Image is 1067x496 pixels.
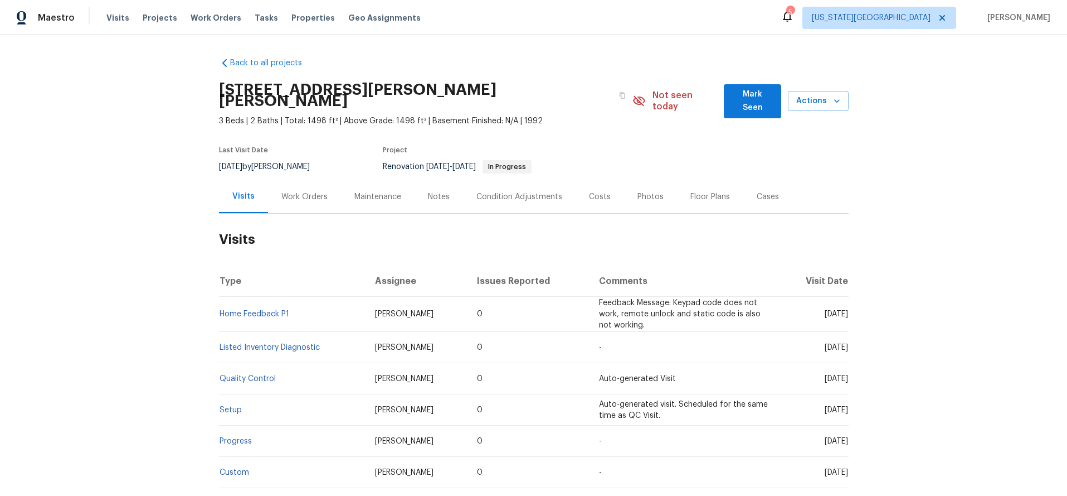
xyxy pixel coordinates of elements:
[788,91,848,112] button: Actions
[733,88,772,115] span: Mark Seen
[375,310,433,318] span: [PERSON_NAME]
[599,344,602,351] span: -
[477,310,483,318] span: 0
[219,160,323,174] div: by [PERSON_NAME]
[599,299,761,329] span: Feedback Message: Keypad code does not work, remote unlock and static code is also not working.
[219,147,268,153] span: Last Visit Date
[219,266,366,297] th: Type
[599,375,676,383] span: Auto-generated Visit
[220,406,242,414] a: Setup
[825,310,848,318] span: [DATE]
[476,191,562,203] div: Condition Adjustments
[366,266,469,297] th: Assignee
[786,7,794,18] div: 5
[825,344,848,351] span: [DATE]
[220,310,289,318] a: Home Feedback P1
[599,401,768,420] span: Auto-generated visit. Scheduled for the same time as QC Visit.
[724,84,781,118] button: Mark Seen
[599,437,602,445] span: -
[983,12,1050,23] span: [PERSON_NAME]
[757,191,779,203] div: Cases
[477,406,483,414] span: 0
[232,191,255,202] div: Visits
[637,191,664,203] div: Photos
[106,12,129,23] span: Visits
[220,375,276,383] a: Quality Control
[38,12,75,23] span: Maestro
[383,163,532,171] span: Renovation
[825,406,848,414] span: [DATE]
[825,437,848,445] span: [DATE]
[468,266,590,297] th: Issues Reported
[348,12,421,23] span: Geo Assignments
[477,437,483,445] span: 0
[375,406,433,414] span: [PERSON_NAME]
[375,469,433,476] span: [PERSON_NAME]
[484,163,530,170] span: In Progress
[589,191,611,203] div: Costs
[354,191,401,203] div: Maintenance
[219,115,633,127] span: 3 Beds | 2 Baths | Total: 1498 ft² | Above Grade: 1498 ft² | Basement Finished: N/A | 1992
[143,12,177,23] span: Projects
[612,85,632,105] button: Copy Address
[191,12,241,23] span: Work Orders
[812,12,930,23] span: [US_STATE][GEOGRAPHIC_DATA]
[599,469,602,476] span: -
[219,214,849,266] h2: Visits
[779,266,849,297] th: Visit Date
[652,90,717,112] span: Not seen today
[375,375,433,383] span: [PERSON_NAME]
[477,469,483,476] span: 0
[477,344,483,351] span: 0
[255,14,278,22] span: Tasks
[291,12,335,23] span: Properties
[797,94,839,108] span: Actions
[428,191,450,203] div: Notes
[281,191,328,203] div: Work Orders
[219,163,242,171] span: [DATE]
[452,163,476,171] span: [DATE]
[219,57,326,69] a: Back to all projects
[383,147,407,153] span: Project
[220,437,252,445] a: Progress
[220,344,320,351] a: Listed Inventory Diagnostic
[220,469,249,476] a: Custom
[825,375,848,383] span: [DATE]
[375,437,433,445] span: [PERSON_NAME]
[590,266,779,297] th: Comments
[690,191,730,203] div: Floor Plans
[426,163,450,171] span: [DATE]
[219,84,613,107] h2: [STREET_ADDRESS][PERSON_NAME][PERSON_NAME]
[477,375,483,383] span: 0
[375,344,433,351] span: [PERSON_NAME]
[426,163,476,171] span: -
[825,469,848,476] span: [DATE]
